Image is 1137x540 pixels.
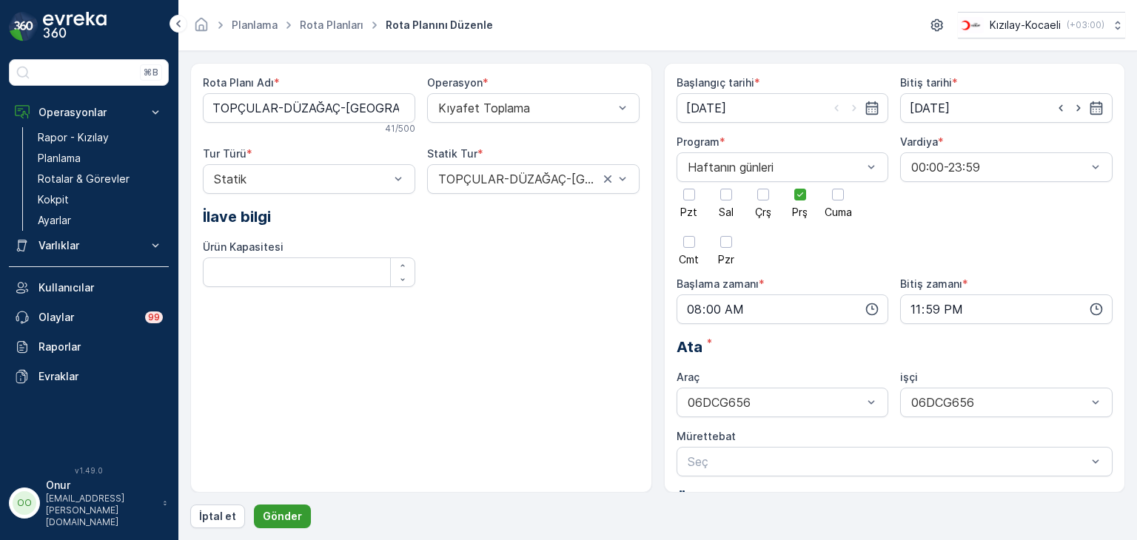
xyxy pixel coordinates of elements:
[144,67,158,78] p: ⌘B
[190,504,245,528] button: İptal et
[38,192,69,207] p: Kokpit
[32,148,169,169] a: Planlama
[677,93,889,123] input: dd/mm/yyyy
[46,478,155,493] p: Onur
[9,12,38,41] img: logo
[9,332,169,362] a: Raporlar
[383,18,496,33] span: Rota Planını Düzenle
[13,491,36,515] div: OO
[9,478,169,528] button: OOOnur[EMAIL_ADDRESS][PERSON_NAME][DOMAIN_NAME]
[427,76,483,89] label: Operasyon
[677,488,1113,510] p: Önemli Konumlar
[193,22,209,35] a: Ana Sayfa
[38,310,136,325] p: Olaylar
[38,213,71,228] p: Ayarlar
[203,206,271,228] span: İlave bilgi
[677,430,736,442] label: Mürettebat
[719,207,734,217] span: Sal
[148,311,160,323] p: 99
[32,189,169,210] a: Kokpit
[958,12,1125,38] button: Kızılay-Kocaeli(+03:00)
[680,207,697,217] span: Pzt
[9,231,169,260] button: Varlıklar
[9,273,169,303] a: Kullanıcılar
[792,207,808,217] span: Prş
[32,169,169,189] a: Rotalar & Görevler
[9,362,169,391] a: Evraklar
[38,151,81,166] p: Planlama
[900,371,918,383] label: işçi
[679,254,699,265] span: Cmt
[900,93,1113,123] input: dd/mm/yyyy
[32,210,169,231] a: Ayarlar
[825,207,852,217] span: Cuma
[46,493,155,528] p: [EMAIL_ADDRESS][PERSON_NAME][DOMAIN_NAME]
[9,98,169,127] button: Operasyonlar
[677,336,702,358] span: Ata
[38,130,109,145] p: Rapor - Kızılay
[677,371,700,383] label: Araç
[199,509,236,524] p: İptal et
[254,504,311,528] button: Gönder
[755,207,771,217] span: Çrş
[900,76,952,89] label: Bitiş tarihi
[32,127,169,148] a: Rapor - Kızılay
[43,12,107,41] img: logo_dark-DEwI_e13.png
[1067,19,1104,31] p: ( +03:00 )
[677,135,720,148] label: Program
[900,135,938,148] label: Vardiya
[677,76,754,89] label: Başlangıç tarihi
[232,18,278,31] a: Planlama
[427,147,477,160] label: Statik Tur
[677,277,759,290] label: Başlama zamanı
[958,17,984,33] img: k%C4%B1z%C4%B1lay_0jL9uU1.png
[900,277,962,290] label: Bitiş zamanı
[300,18,363,31] a: Rota Planları
[718,254,734,265] span: Pzr
[38,280,163,295] p: Kullanıcılar
[9,466,169,475] span: v 1.49.0
[385,123,415,135] p: 41 / 500
[38,340,163,354] p: Raporlar
[203,240,284,253] label: Ürün Kapasitesi
[990,18,1061,33] p: Kızılay-Kocaeli
[688,453,1087,470] p: Seç
[9,303,169,332] a: Olaylar99
[203,147,246,160] label: Tur Türü
[38,238,139,253] p: Varlıklar
[38,172,130,186] p: Rotalar & Görevler
[263,509,302,524] p: Gönder
[203,76,274,89] label: Rota Planı Adı
[38,105,139,120] p: Operasyonlar
[38,369,163,384] p: Evraklar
